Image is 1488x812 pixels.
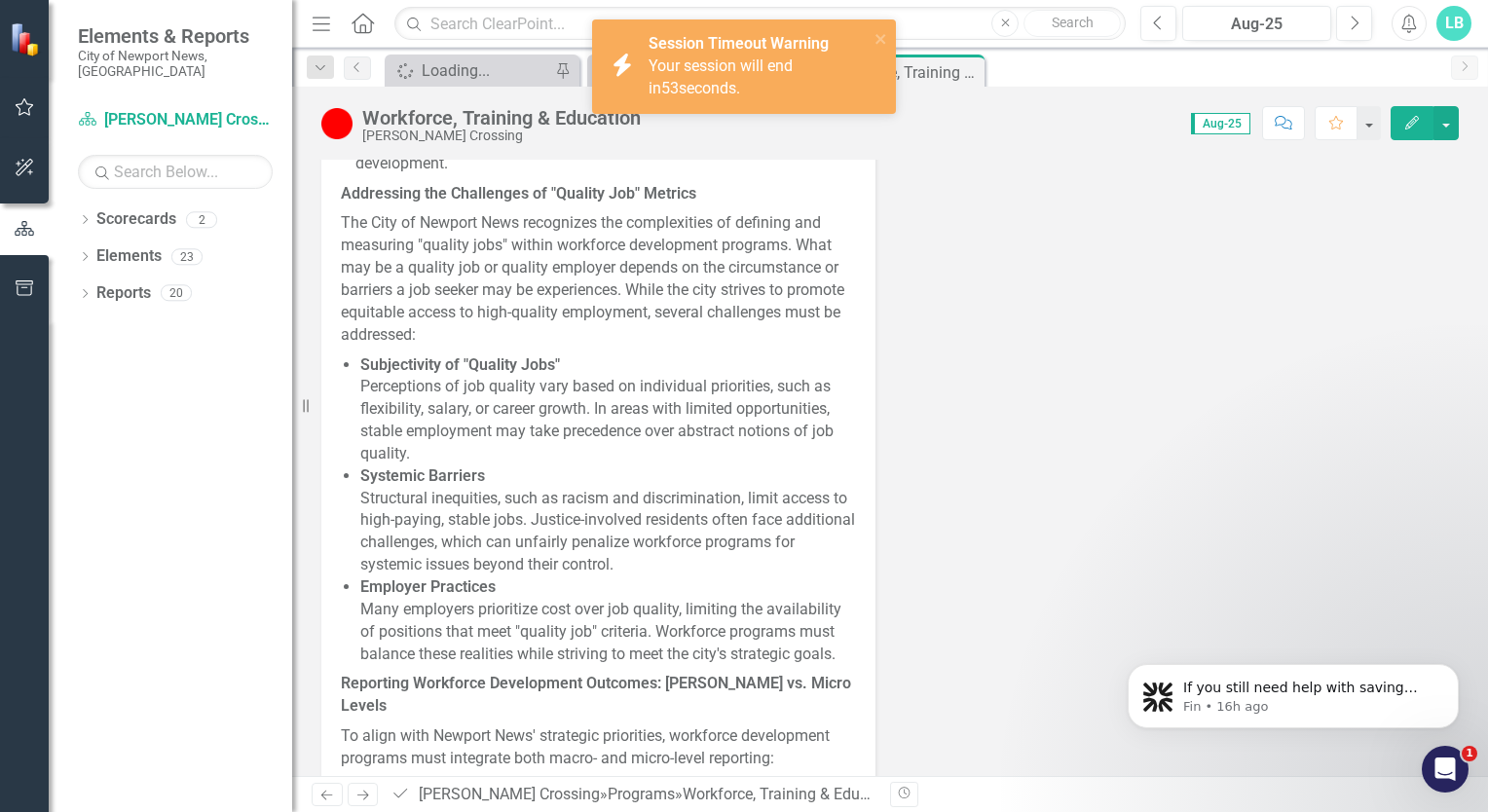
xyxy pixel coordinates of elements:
[360,576,856,665] li: Many employers prioritize cost over job quality, limiting the availability of positions that meet...
[394,7,1126,41] input: Search ClearPoint...
[1023,10,1121,37] button: Search
[360,355,560,374] strong: Subjectivity of "Quality Jobs"
[649,56,793,97] span: Your session will end in seconds.
[171,248,203,265] div: 23
[360,465,856,576] li: Structural inequities, such as racism and discrimination, limit access to high-paying, stable job...
[608,785,675,803] a: Programs
[341,208,856,350] p: The City of Newport News recognizes the complexities of defining and measuring "quality jobs" wit...
[1098,623,1488,759] iframe: Intercom notifications message
[1052,15,1094,30] span: Search
[419,785,600,803] a: [PERSON_NAME] Crossing
[341,184,696,203] strong: Addressing the Challenges of "Quality Job" Metrics
[362,129,641,143] div: [PERSON_NAME] Crossing
[341,674,851,715] strong: Reporting Workforce Development Outcomes: [PERSON_NAME] vs. Micro Levels
[360,466,485,485] strong: Systemic Barriers
[360,354,856,465] li: Perceptions of job quality vary based on individual priorities, such as flexibility, salary, or c...
[360,577,496,596] strong: Employer Practices
[362,107,641,129] div: Workforce, Training & Education
[1191,113,1250,134] span: Aug-25
[78,48,273,80] small: City of Newport News, [GEOGRAPHIC_DATA]
[661,79,679,97] span: 53
[422,58,550,83] div: Loading...
[1189,13,1324,36] div: Aug-25
[874,27,888,50] button: close
[827,60,980,85] div: Workforce, Training & Education
[1422,746,1469,793] iframe: Intercom live chat
[341,721,856,774] p: To align with Newport News' strategic priorities, workforce development programs must integrate b...
[78,109,273,131] a: [PERSON_NAME] Crossing
[683,785,903,803] div: Workforce, Training & Education
[96,282,151,305] a: Reports
[1436,6,1471,41] button: LB
[1182,6,1331,41] button: Aug-25
[1462,746,1477,761] span: 1
[161,285,192,302] div: 20
[649,34,829,53] strong: Session Timeout Warning
[186,211,217,228] div: 2
[321,108,353,139] img: Below Target
[96,208,176,231] a: Scorecards
[78,24,273,48] span: Elements & Reports
[78,155,273,189] input: Search Below...
[10,22,44,56] img: ClearPoint Strategy
[96,245,162,268] a: Elements
[391,784,875,806] div: » »
[390,58,550,83] a: Loading...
